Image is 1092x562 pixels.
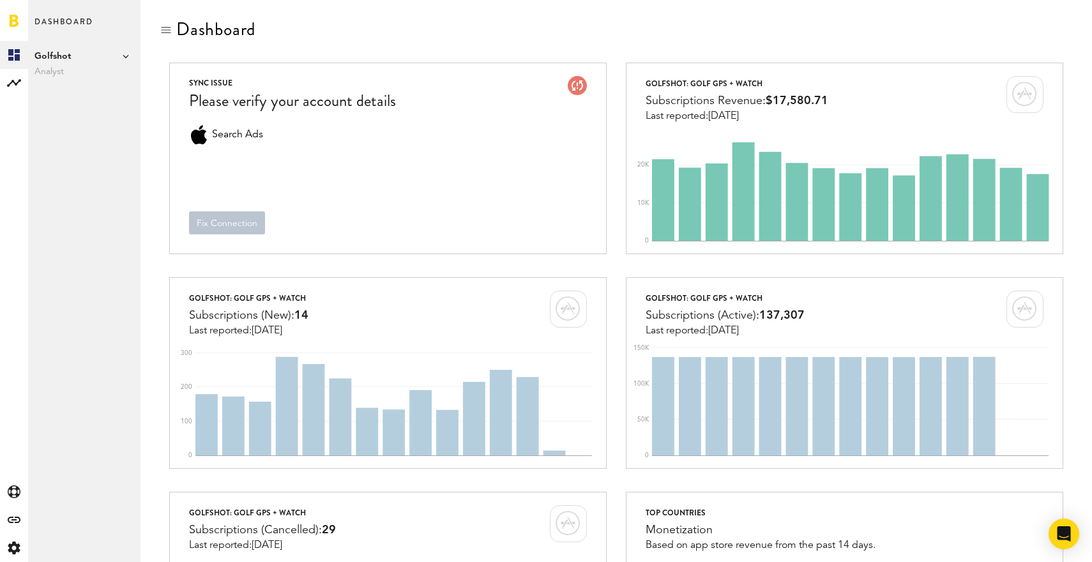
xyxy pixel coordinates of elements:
text: 20K [637,162,649,168]
span: Dashboard [34,14,93,41]
img: account-issue.svg [568,76,587,95]
span: [DATE] [252,540,282,551]
span: 29 [322,524,336,536]
div: Golfshot: Golf GPS + Watch [646,76,828,91]
div: Subscriptions (New): [189,306,308,325]
button: Fix Connection [189,211,265,234]
img: card-marketplace-itunes.svg [550,505,587,542]
text: 10K [637,200,649,206]
div: Please verify your account details [189,90,396,112]
div: Subscriptions (Cancelled): [189,520,336,540]
img: card-marketplace-itunes.svg [1006,291,1043,328]
text: 50K [637,416,649,423]
text: 150K [633,345,649,351]
div: Dashboard [176,19,255,40]
span: 137,307 [759,310,805,321]
div: Last reported: [646,110,828,122]
text: 100K [633,381,649,387]
div: Open Intercom Messenger [1049,519,1079,549]
div: Last reported: [189,325,308,337]
img: card-marketplace-itunes.svg [550,291,587,328]
span: Search Ads [212,125,263,144]
div: Subscriptions Revenue: [646,91,828,110]
span: $17,580.71 [766,95,828,107]
div: Based on app store revenue from the past 14 days. [646,540,876,551]
text: 200 [181,384,192,390]
text: 100 [181,418,192,425]
div: Monetization [646,520,876,540]
span: Golfshot [34,49,134,64]
div: Golfshot: Golf GPS + Watch [646,291,805,306]
div: Top countries [646,505,876,520]
img: card-marketplace-itunes.svg [1006,76,1043,113]
span: Analyst [34,64,134,79]
span: [DATE] [708,111,739,121]
span: [DATE] [252,326,282,336]
text: 0 [188,452,192,459]
span: 14 [294,310,308,321]
div: Golfshot: Golf GPS + Watch [189,505,336,520]
text: 0 [645,452,649,459]
span: [DATE] [708,326,739,336]
div: Golfshot: Golf GPS + Watch [189,291,308,306]
div: Search Ads [189,125,208,144]
div: Subscriptions (Active): [646,306,805,325]
text: 300 [181,350,192,356]
div: Last reported: [646,325,805,337]
text: 0 [645,238,649,244]
div: SYNC ISSUE [189,76,396,90]
div: Last reported: [189,540,336,551]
